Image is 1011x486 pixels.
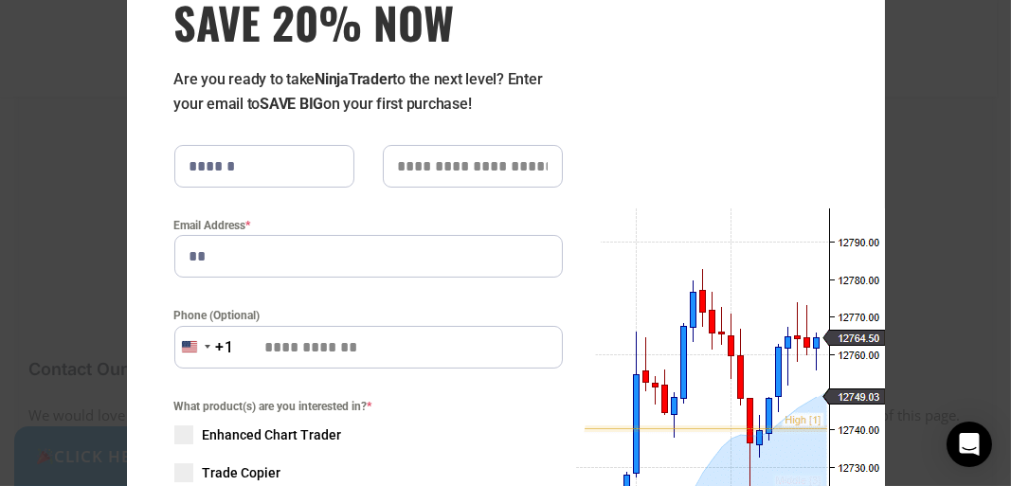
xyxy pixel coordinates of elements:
button: Selected country [174,326,235,369]
label: Trade Copier [174,463,563,482]
div: +1 [216,335,235,360]
div: Open Intercom Messenger [947,422,992,467]
span: Trade Copier [203,463,281,482]
span: What product(s) are you interested in? [174,397,563,416]
label: Phone (Optional) [174,306,563,325]
p: Are you ready to take to the next level? Enter your email to on your first purchase! [174,67,563,117]
label: Enhanced Chart Trader [174,425,563,444]
label: Email Address [174,216,563,235]
strong: NinjaTrader [315,70,392,88]
span: Enhanced Chart Trader [203,425,342,444]
strong: SAVE BIG [260,95,323,113]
